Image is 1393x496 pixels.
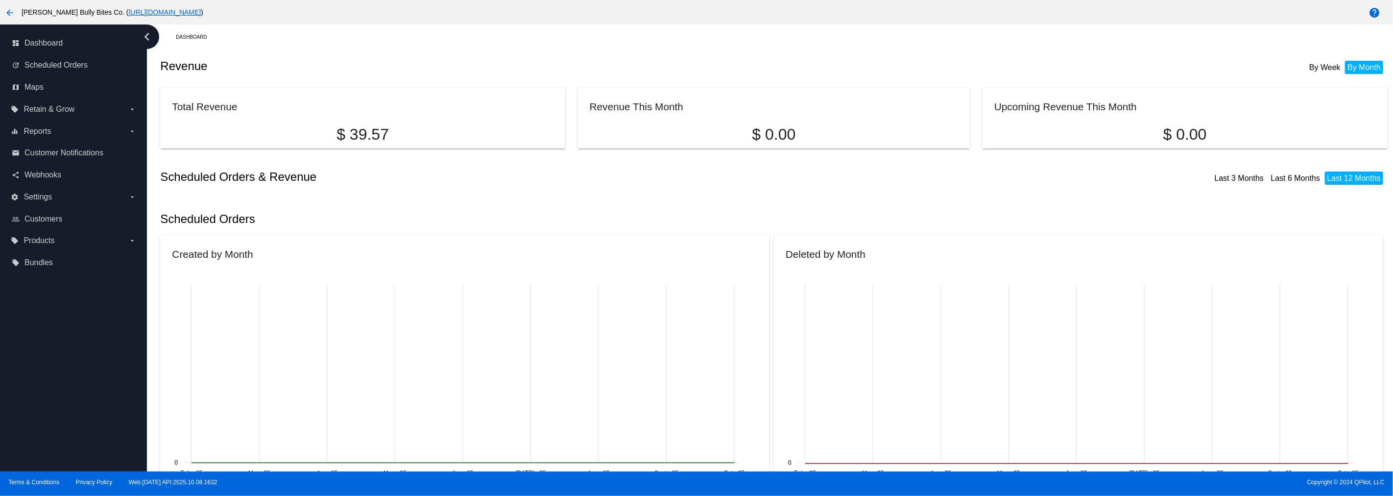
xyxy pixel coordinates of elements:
text: Oct - 25 [1338,470,1359,476]
span: Customers [24,215,62,223]
text: Feb - 25 [181,470,203,476]
i: chevron_left [139,29,155,45]
a: Terms & Conditions [8,479,59,486]
i: people_outline [12,215,20,223]
span: [PERSON_NAME] Bully Bites Co. ( ) [22,8,203,16]
i: local_offer [11,237,19,245]
h2: Scheduled Orders & Revenue [160,170,774,184]
h2: Revenue [160,59,774,73]
text: Aug - 25 [1201,470,1224,476]
i: update [12,61,20,69]
h2: Created by Month [172,248,253,260]
text: Jun - 25 [1066,470,1087,476]
i: local_offer [12,259,20,267]
span: Bundles [24,258,53,267]
text: Mar - 25 [862,470,884,476]
span: Webhooks [24,171,61,179]
i: arrow_drop_down [128,127,136,135]
span: Maps [24,83,44,92]
li: By Month [1345,61,1383,74]
i: email [12,149,20,157]
text: Feb - 25 [794,470,817,476]
h2: Upcoming Revenue This Month [994,101,1137,112]
i: arrow_drop_down [128,193,136,201]
a: [URL][DOMAIN_NAME] [129,8,201,16]
h2: Total Revenue [172,101,237,112]
text: Mar - 25 [248,470,270,476]
text: Apr - 25 [931,470,952,476]
i: map [12,83,20,91]
li: By Week [1307,61,1343,74]
a: Dashboard [176,29,216,45]
span: Products [24,236,54,245]
i: arrow_drop_down [128,237,136,245]
text: May - 25 [384,470,407,476]
mat-icon: arrow_back [4,7,16,19]
a: people_outline Customers [12,211,136,227]
text: Sept - 25 [655,470,679,476]
h2: Deleted by Month [786,248,865,260]
a: update Scheduled Orders [12,57,136,73]
text: [DATE] - 25 [1129,470,1160,476]
p: $ 0.00 [994,125,1375,144]
text: Apr - 25 [317,470,338,476]
a: email Customer Notifications [12,145,136,161]
span: Dashboard [24,39,63,48]
a: share Webhooks [12,167,136,183]
a: Last 3 Months [1215,174,1264,182]
span: Retain & Grow [24,105,74,114]
text: Jun - 25 [453,470,474,476]
a: map Maps [12,79,136,95]
a: Privacy Policy [76,479,113,486]
text: Sept - 25 [1268,470,1292,476]
text: 0 [788,459,792,466]
p: $ 0.00 [590,125,959,144]
i: settings [11,193,19,201]
text: May - 25 [997,470,1020,476]
text: Aug - 25 [588,470,610,476]
a: Last 6 Months [1271,174,1321,182]
p: $ 39.57 [172,125,553,144]
text: [DATE] - 25 [516,470,546,476]
text: 0 [175,459,178,466]
a: Web:[DATE] API:2025.10.08.1632 [129,479,217,486]
i: equalizer [11,127,19,135]
a: local_offer Bundles [12,255,136,271]
span: Copyright © 2024 QPilot, LLC [705,479,1385,486]
span: Settings [24,193,52,201]
a: dashboard Dashboard [12,35,136,51]
text: Oct - 25 [724,470,745,476]
i: arrow_drop_down [128,105,136,113]
span: Scheduled Orders [24,61,88,70]
i: local_offer [11,105,19,113]
i: dashboard [12,39,20,47]
a: Last 12 Months [1327,174,1381,182]
i: share [12,171,20,179]
span: Reports [24,127,51,136]
h2: Scheduled Orders [160,212,774,226]
mat-icon: help [1369,7,1381,19]
h2: Revenue This Month [590,101,684,112]
span: Customer Notifications [24,149,103,157]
